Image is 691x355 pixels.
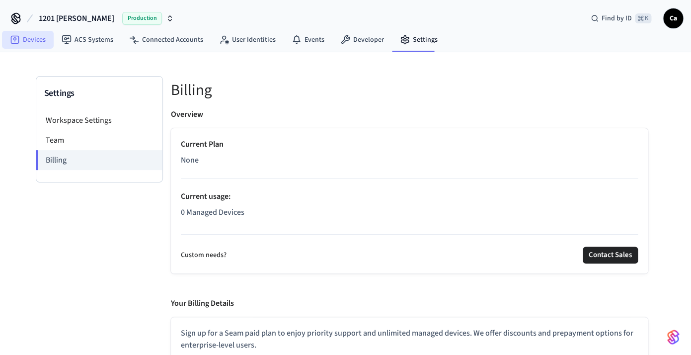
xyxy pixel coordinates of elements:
a: Events [284,31,332,49]
li: Workspace Settings [36,110,162,130]
span: Find by ID [602,13,632,23]
li: Billing [36,150,162,170]
span: Ca [664,9,682,27]
span: ⌘ K [635,13,651,23]
a: Developer [332,31,392,49]
p: 0 Managed Devices [181,206,638,218]
span: Production [122,12,162,25]
a: Devices [2,31,54,49]
li: Team [36,130,162,150]
a: Connected Accounts [121,31,211,49]
a: User Identities [211,31,284,49]
h3: Settings [44,87,154,100]
button: Contact Sales [583,247,638,264]
div: Find by ID⌘ K [583,9,659,27]
span: None [181,154,199,166]
p: Overview [171,108,203,120]
a: Settings [392,31,446,49]
p: Current Plan [181,138,638,150]
p: Your Billing Details [171,297,234,309]
img: SeamLogoGradient.69752ec5.svg [667,329,679,345]
h5: Billing [171,80,648,100]
button: Ca [663,8,683,28]
span: 1201 [PERSON_NAME] [39,12,114,24]
p: Current usage : [181,190,638,202]
p: Sign up for a Seam paid plan to enjoy priority support and unlimited managed devices. We offer di... [181,327,638,351]
a: ACS Systems [54,31,121,49]
div: Custom needs? [181,247,638,264]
